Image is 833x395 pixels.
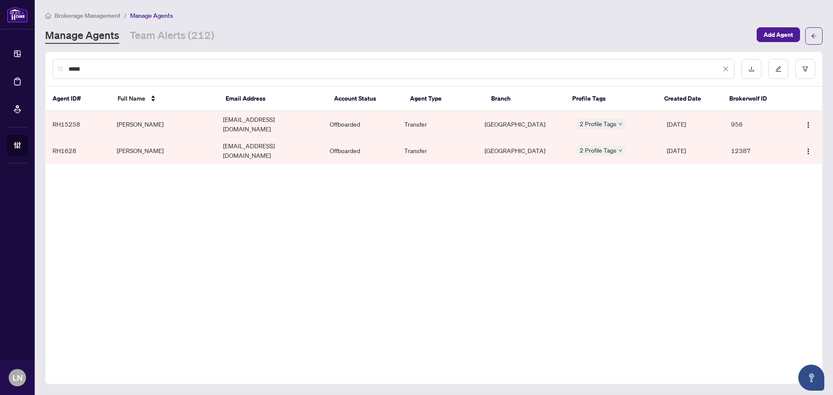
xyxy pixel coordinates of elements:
[7,7,28,23] img: logo
[768,59,788,79] button: edit
[775,66,781,72] span: edit
[46,111,110,137] td: RH15258
[216,111,323,137] td: [EMAIL_ADDRESS][DOMAIN_NAME]
[216,137,323,164] td: [EMAIL_ADDRESS][DOMAIN_NAME]
[46,137,110,164] td: RH1628
[795,59,815,79] button: filter
[13,372,23,384] span: LN
[327,87,403,111] th: Account Status
[130,28,214,44] a: Team Alerts (212)
[580,119,617,129] span: 2 Profile Tags
[805,121,812,128] img: Logo
[657,87,722,111] th: Created Date
[484,87,565,111] th: Branch
[111,87,219,111] th: Full Name
[565,87,657,111] th: Profile Tags
[110,137,216,164] td: [PERSON_NAME]
[124,10,127,20] li: /
[323,137,397,164] td: Offboarded
[723,66,729,72] span: close
[219,87,327,111] th: Email Address
[323,111,397,137] td: Offboarded
[724,111,788,137] td: 956
[801,144,815,157] button: Logo
[741,59,761,79] button: download
[45,28,119,44] a: Manage Agents
[110,111,216,137] td: [PERSON_NAME]
[764,28,793,42] span: Add Agent
[45,13,51,19] span: home
[478,137,569,164] td: [GEOGRAPHIC_DATA]
[397,111,477,137] td: Transfer
[811,33,817,39] span: arrow-left
[580,145,617,155] span: 2 Profile Tags
[801,117,815,131] button: Logo
[130,12,173,20] span: Manage Agents
[46,87,111,111] th: Agent ID#
[397,137,477,164] td: Transfer
[802,66,808,72] span: filter
[618,148,623,153] span: down
[805,148,812,155] img: Logo
[403,87,484,111] th: Agent Type
[757,27,800,42] button: Add Agent
[724,137,788,164] td: 12387
[748,66,754,72] span: download
[118,94,145,103] span: Full Name
[722,87,787,111] th: Brokerwolf ID
[618,122,623,126] span: down
[478,111,569,137] td: [GEOGRAPHIC_DATA]
[660,111,724,137] td: [DATE]
[55,12,121,20] span: Brokerage Management
[660,137,724,164] td: [DATE]
[798,365,824,391] button: Open asap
